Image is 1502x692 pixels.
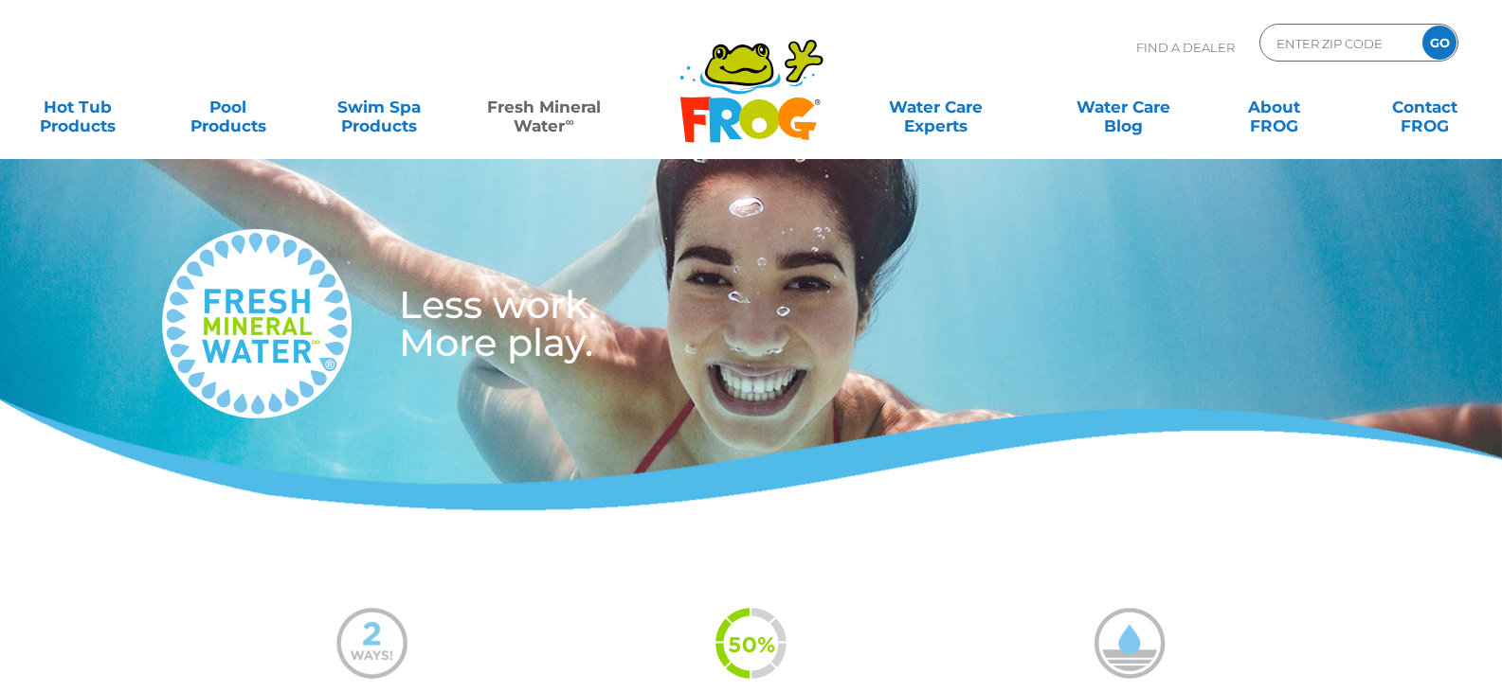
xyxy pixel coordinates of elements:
[1095,608,1166,679] img: mineral-water-less-chlorine
[336,608,407,679] img: mineral-water-2-ways
[1136,24,1235,71] p: Find A Dealer
[170,88,287,126] a: PoolProducts
[715,608,787,679] img: fmw-50percent-icon
[1215,88,1332,126] a: AboutFROG
[841,88,1031,126] a: Water CareExperts
[19,88,136,126] a: Hot TubProducts
[162,229,352,418] img: fresh-mineral-water-logo-medium
[1422,26,1457,60] input: GO
[399,286,876,362] h3: Less work. More play.
[565,115,573,129] sup: ∞
[320,88,438,126] a: Swim SpaProducts
[1275,29,1402,57] input: Zip Code Form
[1366,88,1483,126] a: ContactFROG
[471,88,618,126] a: Fresh MineralWater∞
[1065,88,1183,126] a: Water CareBlog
